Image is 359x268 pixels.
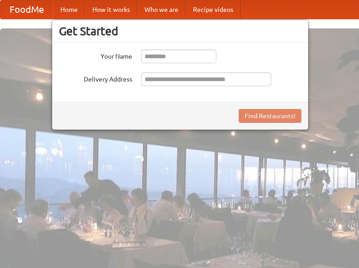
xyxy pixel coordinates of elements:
[186,0,241,19] a: Recipe videos
[0,0,53,19] a: FoodMe
[239,109,301,123] button: Find Restaurants!
[137,0,186,19] a: Who we are
[59,49,132,61] label: Your Name
[85,0,137,19] a: How it works
[59,72,132,84] label: Delivery Address
[53,0,85,19] a: Home
[59,24,301,38] h3: Get Started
